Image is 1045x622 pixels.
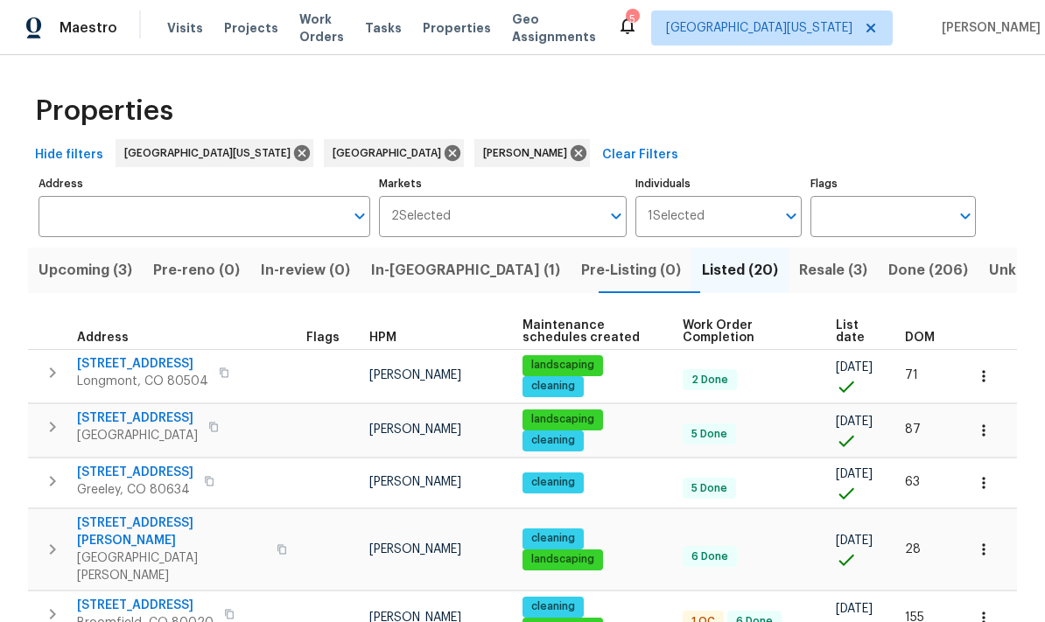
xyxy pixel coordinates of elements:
[324,139,464,167] div: [GEOGRAPHIC_DATA]
[702,258,778,283] span: Listed (20)
[77,427,198,444] span: [GEOGRAPHIC_DATA]
[369,369,461,381] span: [PERSON_NAME]
[522,319,653,344] span: Maintenance schedules created
[369,332,396,344] span: HPM
[905,476,920,488] span: 63
[684,549,735,564] span: 6 Done
[524,475,582,490] span: cleaning
[77,355,208,373] span: [STREET_ADDRESS]
[953,204,978,228] button: Open
[77,481,193,499] span: Greeley, CO 80634
[77,549,266,584] span: [GEOGRAPHIC_DATA][PERSON_NAME]
[905,332,935,344] span: DOM
[524,412,601,427] span: landscaping
[77,514,266,549] span: [STREET_ADDRESS][PERSON_NAME]
[77,373,208,390] span: Longmont, CO 80504
[369,543,461,556] span: [PERSON_NAME]
[905,369,918,381] span: 71
[888,258,968,283] span: Done (206)
[684,481,734,496] span: 5 Done
[369,476,461,488] span: [PERSON_NAME]
[299,10,344,45] span: Work Orders
[167,19,203,37] span: Visits
[124,144,298,162] span: [GEOGRAPHIC_DATA][US_STATE]
[261,258,350,283] span: In-review (0)
[779,204,803,228] button: Open
[423,19,491,37] span: Properties
[935,19,1041,37] span: [PERSON_NAME]
[524,379,582,394] span: cleaning
[333,144,448,162] span: [GEOGRAPHIC_DATA]
[581,258,681,283] span: Pre-Listing (0)
[365,22,402,34] span: Tasks
[684,373,735,388] span: 2 Done
[39,258,132,283] span: Upcoming (3)
[684,427,734,442] span: 5 Done
[512,10,596,45] span: Geo Assignments
[77,597,214,614] span: [STREET_ADDRESS]
[77,332,129,344] span: Address
[799,258,867,283] span: Resale (3)
[483,144,574,162] span: [PERSON_NAME]
[77,464,193,481] span: [STREET_ADDRESS]
[602,144,678,166] span: Clear Filters
[905,543,921,556] span: 28
[595,139,685,171] button: Clear Filters
[836,416,873,428] span: [DATE]
[666,19,852,37] span: [GEOGRAPHIC_DATA][US_STATE]
[635,178,801,189] label: Individuals
[474,139,590,167] div: [PERSON_NAME]
[648,209,705,224] span: 1 Selected
[35,144,103,166] span: Hide filters
[77,409,198,427] span: [STREET_ADDRESS]
[306,332,340,344] span: Flags
[524,599,582,614] span: cleaning
[224,19,278,37] span: Projects
[626,10,638,28] div: 5
[153,258,240,283] span: Pre-reno (0)
[836,603,873,615] span: [DATE]
[369,423,461,436] span: [PERSON_NAME]
[836,535,873,547] span: [DATE]
[524,358,601,373] span: landscaping
[524,531,582,546] span: cleaning
[39,178,370,189] label: Address
[379,178,628,189] label: Markets
[836,319,875,344] span: List date
[371,258,560,283] span: In-[GEOGRAPHIC_DATA] (1)
[905,423,921,436] span: 87
[116,139,313,167] div: [GEOGRAPHIC_DATA][US_STATE]
[836,468,873,480] span: [DATE]
[28,139,110,171] button: Hide filters
[35,102,173,120] span: Properties
[683,319,807,344] span: Work Order Completion
[391,209,451,224] span: 2 Selected
[524,433,582,448] span: cleaning
[60,19,117,37] span: Maestro
[836,361,873,374] span: [DATE]
[604,204,628,228] button: Open
[524,552,601,567] span: landscaping
[810,178,976,189] label: Flags
[347,204,372,228] button: Open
